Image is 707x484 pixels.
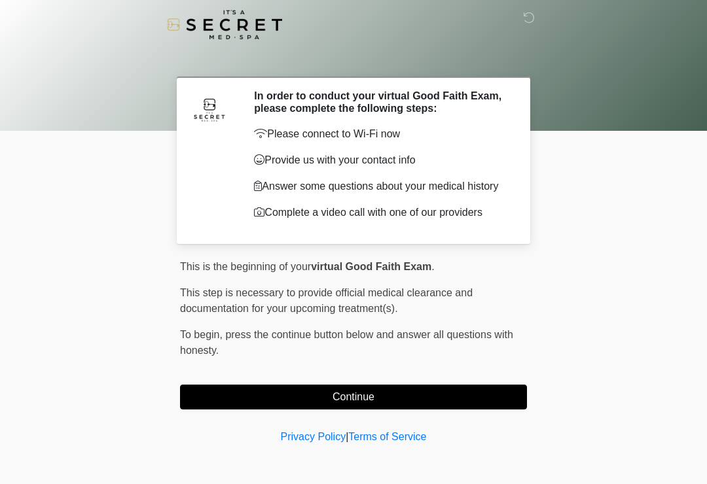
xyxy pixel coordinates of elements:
[180,385,527,409] button: Continue
[167,10,282,39] img: It's A Secret Med Spa Logo
[254,90,507,114] h2: In order to conduct your virtual Good Faith Exam, please complete the following steps:
[254,152,507,168] p: Provide us with your contact info
[180,329,225,340] span: To begin,
[431,261,434,272] span: .
[170,47,537,71] h1: ‎ ‎
[180,261,311,272] span: This is the beginning of your
[254,179,507,194] p: Answer some questions about your medical history
[311,261,431,272] strong: virtual Good Faith Exam
[190,90,229,129] img: Agent Avatar
[254,126,507,142] p: Please connect to Wi-Fi now
[180,329,513,356] span: press the continue button below and answer all questions with honesty.
[281,431,346,442] a: Privacy Policy
[180,287,473,314] span: This step is necessary to provide official medical clearance and documentation for your upcoming ...
[346,431,348,442] a: |
[254,205,507,220] p: Complete a video call with one of our providers
[348,431,426,442] a: Terms of Service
